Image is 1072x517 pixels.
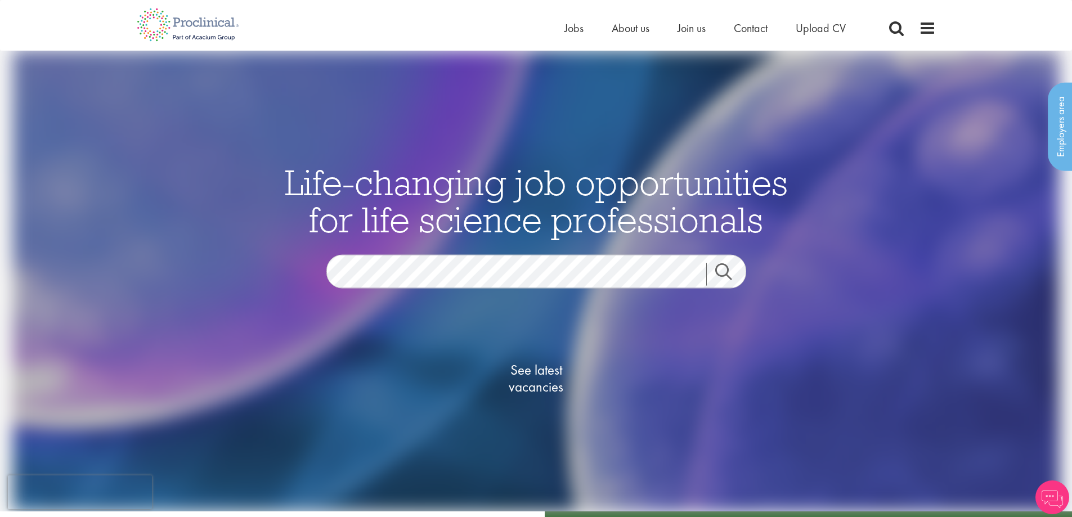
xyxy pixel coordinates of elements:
span: See latest vacancies [480,362,593,395]
a: About us [612,21,649,35]
a: See latestvacancies [480,317,593,440]
iframe: reCAPTCHA [8,475,152,509]
img: candidate home [12,51,1060,511]
a: Contact [734,21,768,35]
img: Chatbot [1035,480,1069,514]
a: Join us [678,21,706,35]
a: Job search submit button [706,263,755,286]
span: Life-changing job opportunities for life science professionals [285,160,788,242]
a: Jobs [564,21,584,35]
a: Upload CV [796,21,846,35]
